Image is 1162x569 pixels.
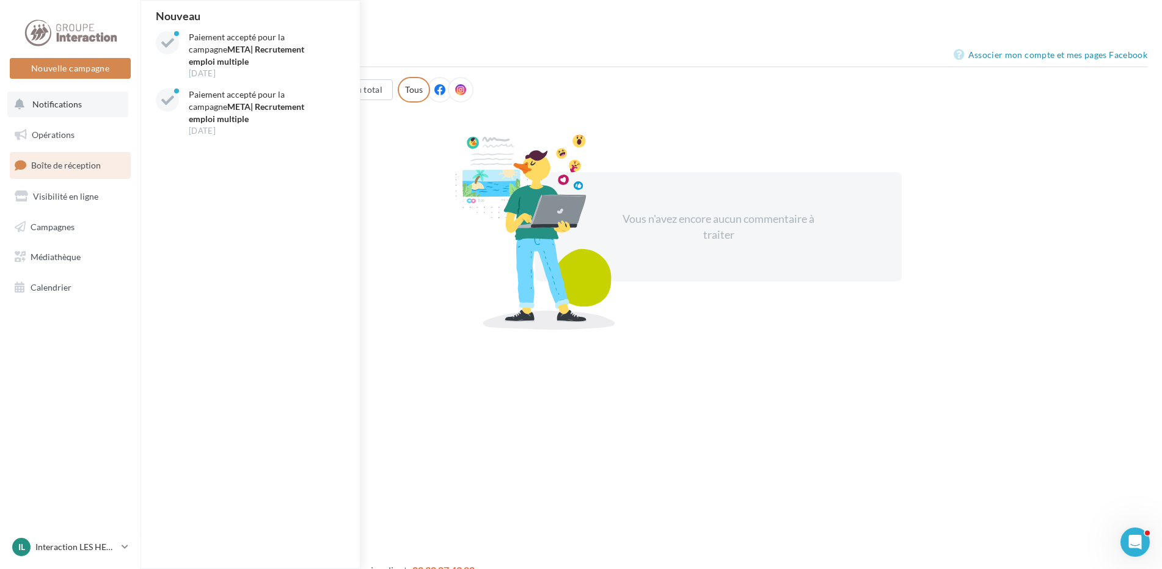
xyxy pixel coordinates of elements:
[7,152,133,178] a: Boîte de réception
[7,214,133,240] a: Campagnes
[35,541,117,553] p: Interaction LES HERBIERS
[954,48,1147,62] a: Associer mon compte et mes pages Facebook
[31,221,75,231] span: Campagnes
[7,184,133,209] a: Visibilité en ligne
[10,58,131,79] button: Nouvelle campagne
[32,129,75,140] span: Opérations
[10,535,131,559] a: IL Interaction LES HERBIERS
[7,122,133,148] a: Opérations
[7,92,128,117] button: Notifications
[18,541,25,553] span: IL
[155,20,1147,38] div: Boîte de réception
[31,252,81,262] span: Médiathèque
[31,160,101,170] span: Boîte de réception
[1120,527,1150,557] iframe: Intercom live chat
[32,99,82,109] span: Notifications
[613,211,824,242] div: Vous n'avez encore aucun commentaire à traiter
[33,191,98,201] span: Visibilité en ligne
[398,77,430,103] div: Tous
[31,282,71,292] span: Calendrier
[155,112,1147,123] div: 21 Commentaires
[7,275,133,300] a: Calendrier
[7,244,133,270] a: Médiathèque
[340,79,393,100] button: Au total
